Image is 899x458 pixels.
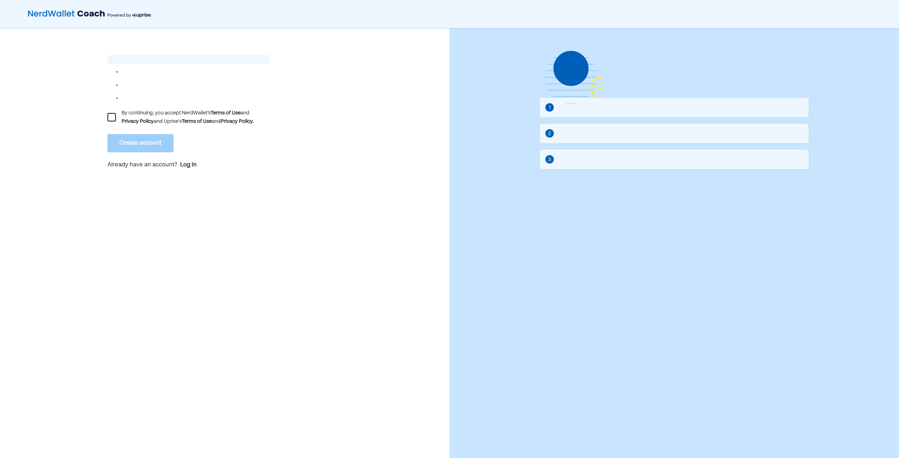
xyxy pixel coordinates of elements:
p: Already have an account? [107,161,269,170]
div: Terms of Use [211,109,241,117]
div: Privacy Policy [122,117,154,126]
div: 2 [548,130,551,138]
div: 3 [548,156,551,164]
a: Log in [180,161,197,169]
div: Terms of Use [182,117,212,126]
div: By continuing, you accept NerdWallet’s and and Uprise's and [122,109,269,126]
div: 1 [549,104,551,112]
button: Create account [107,134,173,152]
div: Privacy Policy. [221,117,254,126]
